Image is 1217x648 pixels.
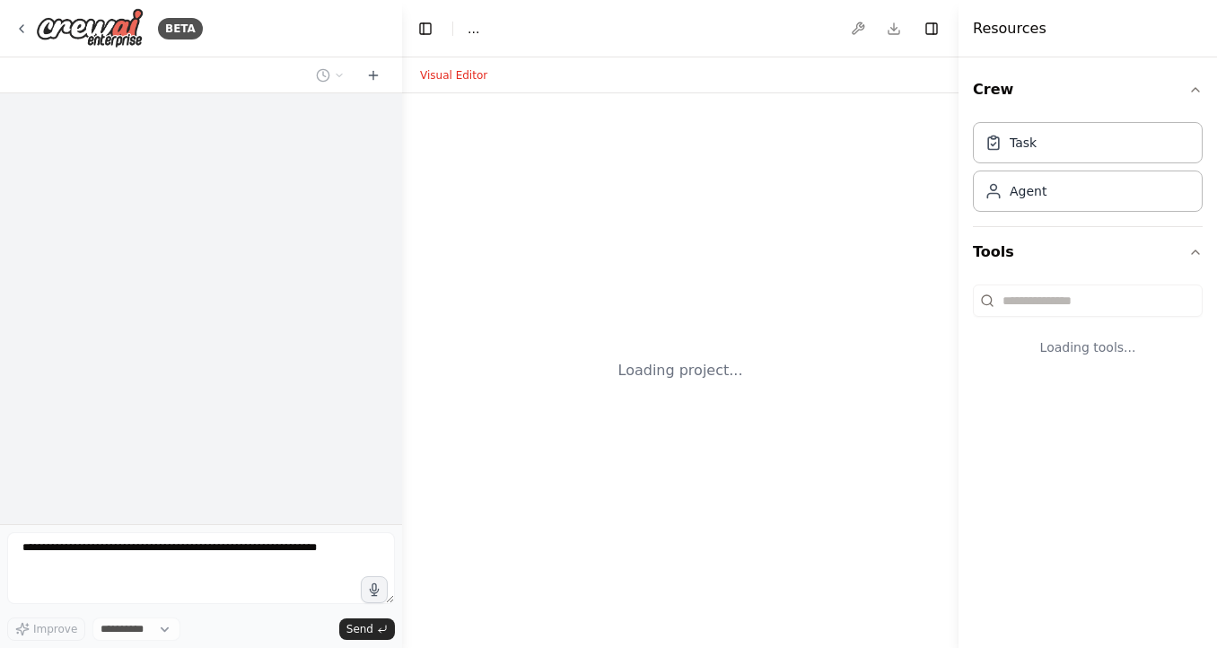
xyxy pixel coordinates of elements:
[359,65,388,86] button: Start a new chat
[1010,182,1046,200] div: Agent
[973,277,1203,385] div: Tools
[33,622,77,636] span: Improve
[346,622,373,636] span: Send
[158,18,203,39] div: BETA
[36,8,144,48] img: Logo
[973,227,1203,277] button: Tools
[361,576,388,603] button: Click to speak your automation idea
[468,20,479,38] span: ...
[468,20,479,38] nav: breadcrumb
[973,115,1203,226] div: Crew
[409,65,498,86] button: Visual Editor
[339,618,395,640] button: Send
[413,16,438,41] button: Hide left sidebar
[618,360,743,381] div: Loading project...
[7,617,85,641] button: Improve
[973,324,1203,371] div: Loading tools...
[973,65,1203,115] button: Crew
[919,16,944,41] button: Hide right sidebar
[973,18,1046,39] h4: Resources
[1010,134,1037,152] div: Task
[309,65,352,86] button: Switch to previous chat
